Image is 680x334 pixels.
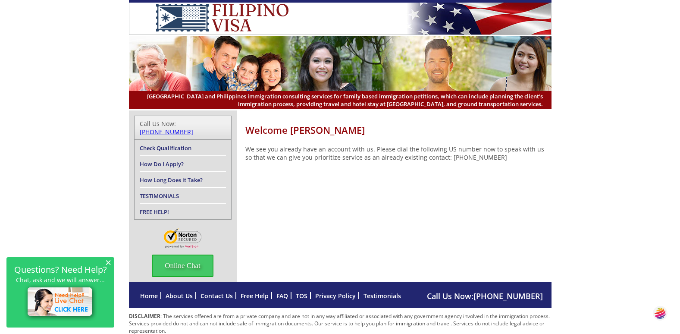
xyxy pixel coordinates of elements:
h2: Questions? Need Help? [11,266,110,273]
a: How Long Does it Take? [140,176,203,184]
a: [PHONE_NUMBER] [473,291,543,301]
a: Check Qualification [140,144,191,152]
a: [PHONE_NUMBER] [140,128,193,136]
a: How Do I Apply? [140,160,184,168]
span: × [105,258,111,266]
div: Call Us Now: [140,120,226,136]
span: [GEOGRAPHIC_DATA] and Philippines immigration consulting services for family based immigration pe... [138,92,543,108]
a: Contact Us [201,292,233,300]
a: FAQ [276,292,288,300]
p: We see you already have an account with us. Please dial the following US number now to speak with... [245,145,552,161]
h1: Welcome [PERSON_NAME] [245,123,552,136]
img: live-chat-icon.png [24,284,97,321]
a: TOS [296,292,307,300]
strong: DISCLAIMER [129,312,160,320]
a: Privacy Policy [315,292,356,300]
a: Testimonials [364,292,401,300]
a: Free Help [241,292,269,300]
span: Call Us Now: [427,291,543,301]
a: FREE HELP! [140,208,169,216]
a: TESTIMONIALS [140,192,179,200]
p: Chat, ask and we will answer... [11,276,110,284]
span: Online Chat [152,255,213,277]
img: svg+xml;base64,PHN2ZyB3aWR0aD0iNDQiIGhlaWdodD0iNDQiIHZpZXdCb3g9IjAgMCA0NCA0NCIgZmlsbD0ibm9uZSIgeG... [653,305,667,321]
a: Home [140,292,158,300]
a: About Us [166,292,193,300]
